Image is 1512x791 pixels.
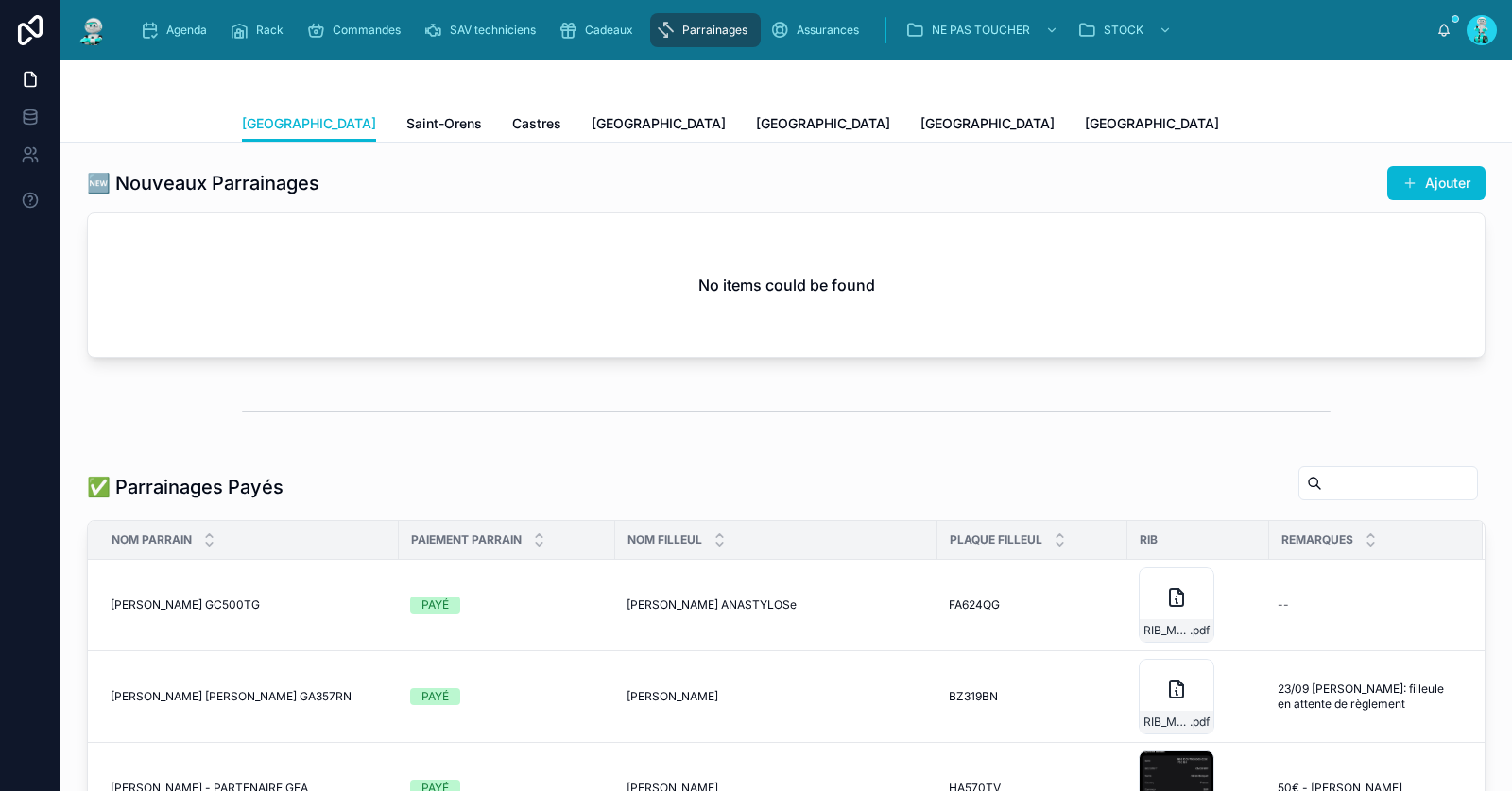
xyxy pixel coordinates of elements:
[1085,107,1219,144] a: [GEOGRAPHIC_DATA]
[1085,114,1219,133] span: [GEOGRAPHIC_DATA]
[1270,590,1460,620] a: --
[682,23,747,38] span: Parrainages
[797,23,859,38] span: Assurances
[1143,623,1190,638] span: RIB_M__GOBBO_ARNAUD_8101
[585,23,633,38] span: Cadeaux
[1270,674,1460,719] a: 23/09 [PERSON_NAME]: filleule en attente de règlement
[1140,532,1158,547] span: RIB
[949,689,998,704] span: BZ319BN
[134,13,220,47] a: Agenda
[411,532,522,547] span: Paiement Parrain
[166,23,207,38] span: Agenda
[125,9,1436,51] div: scrollable content
[512,114,561,133] span: Castres
[553,13,646,47] a: Cadeaux
[242,114,376,133] span: [GEOGRAPHIC_DATA]
[1139,567,1258,643] a: RIB_M__GOBBO_ARNAUD_8101.pdf
[949,597,1116,613] a: FA624QG
[1281,532,1353,547] span: Remarques
[224,13,297,47] a: Rack
[1104,23,1143,38] span: STOCK
[1278,682,1452,712] span: 23/09 [PERSON_NAME]: filleule en attente de règlement
[756,114,890,133] span: [GEOGRAPHIC_DATA]
[450,23,536,38] span: SAV techniciens
[756,107,890,144] a: [GEOGRAPHIC_DATA]
[111,597,260,613] span: [PERSON_NAME] GC500TG
[76,15,110,45] img: App logo
[418,13,549,47] a: SAV techniciens
[1278,597,1289,613] div: --
[1072,13,1181,47] a: STOCK
[421,597,449,614] div: PAYÉ
[698,274,875,296] h2: No items could be found
[627,689,926,704] a: [PERSON_NAME]
[111,597,387,613] a: [PERSON_NAME] GC500TG
[949,597,1000,613] span: FA624QG
[592,107,726,144] a: [GEOGRAPHIC_DATA]
[406,114,482,133] span: Saint-Orens
[301,13,414,47] a: Commandes
[950,532,1042,547] span: Plaque Filleul
[627,532,702,547] span: Nom Filleul
[1190,715,1210,730] span: .pdf
[900,13,1068,47] a: NE PAS TOUCHER
[949,689,1116,704] a: BZ319BN
[627,597,926,613] a: [PERSON_NAME] ANASTYLOSe
[87,170,319,196] h1: 🆕 Nouveaux Parrainages
[410,597,604,614] a: PAYÉ
[920,114,1055,133] span: [GEOGRAPHIC_DATA]
[112,532,192,547] span: Nom Parrain
[111,689,387,704] a: [PERSON_NAME] [PERSON_NAME] GA357RN
[650,13,761,47] a: Parrainages
[111,689,352,704] span: [PERSON_NAME] [PERSON_NAME] GA357RN
[1143,715,1190,730] span: RIB_MADAME_BERMEJO_MANDY_1494
[592,114,726,133] span: [GEOGRAPHIC_DATA]
[932,23,1030,38] span: NE PAS TOUCHER
[421,688,449,705] div: PAYÉ
[1139,659,1258,734] a: RIB_MADAME_BERMEJO_MANDY_1494.pdf
[1190,623,1210,638] span: .pdf
[87,474,283,500] h1: ✅ Parrainages Payés
[627,689,718,704] span: [PERSON_NAME]
[627,597,797,613] span: [PERSON_NAME] ANASTYLOSe
[333,23,401,38] span: Commandes
[765,13,872,47] a: Assurances
[256,23,283,38] span: Rack
[406,107,482,144] a: Saint-Orens
[242,107,376,143] a: [GEOGRAPHIC_DATA]
[920,107,1055,144] a: [GEOGRAPHIC_DATA]
[512,107,561,144] a: Castres
[1387,166,1486,200] button: Ajouter
[410,688,604,705] a: PAYÉ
